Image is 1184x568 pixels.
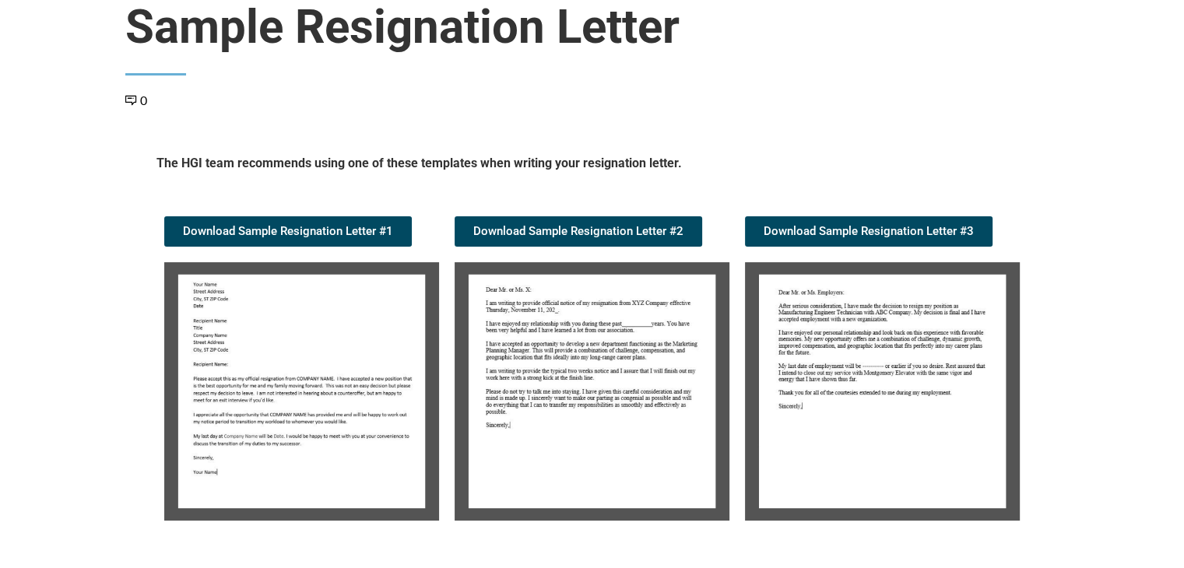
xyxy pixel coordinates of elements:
[156,155,1028,177] h5: The HGI team recommends using one of these templates when writing your resignation letter.
[125,93,147,107] a: 0
[455,216,702,247] a: Download Sample Resignation Letter #2
[745,216,993,247] a: Download Sample Resignation Letter #3
[183,226,393,237] span: Download Sample Resignation Letter #1
[473,226,683,237] span: Download Sample Resignation Letter #2
[164,216,412,247] a: Download Sample Resignation Letter #1
[764,226,974,237] span: Download Sample Resignation Letter #3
